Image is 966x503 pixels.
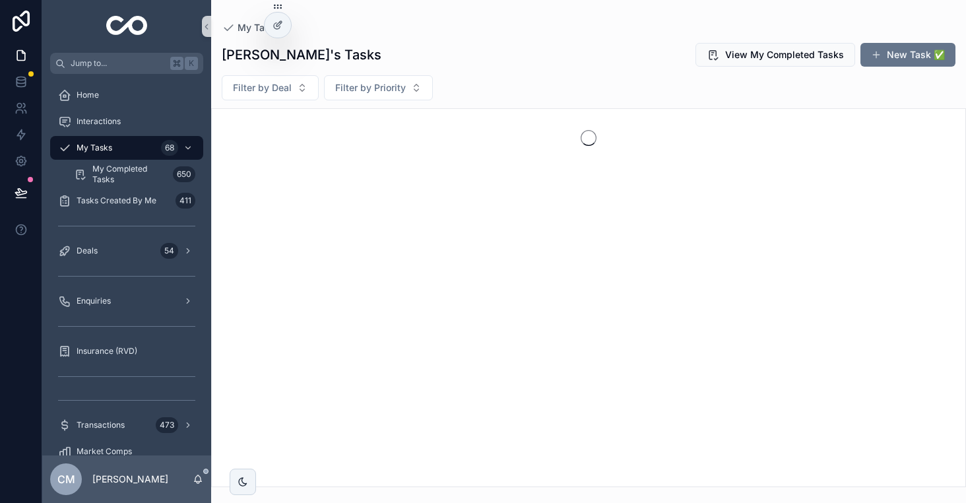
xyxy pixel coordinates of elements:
div: 650 [173,166,195,182]
span: Home [77,90,99,100]
a: Enquiries [50,289,203,313]
p: [PERSON_NAME] [92,473,168,486]
span: My Completed Tasks [92,164,168,185]
span: Deals [77,246,98,256]
div: 411 [176,193,195,209]
span: Transactions [77,420,125,430]
span: Insurance (RVD) [77,346,137,356]
button: Select Button [324,75,433,100]
a: Tasks Created By Me411 [50,189,203,213]
span: Filter by Priority [335,81,406,94]
span: My Tasks [238,21,280,34]
a: Home [50,83,203,107]
div: scrollable content [42,74,211,455]
span: Enquiries [77,296,111,306]
a: My Completed Tasks650 [66,162,203,186]
h1: [PERSON_NAME]'s Tasks [222,46,381,64]
span: Tasks Created By Me [77,195,156,206]
a: Interactions [50,110,203,133]
div: 54 [160,243,178,259]
a: My Tasks [222,21,280,34]
a: Market Comps [50,440,203,463]
button: Select Button [222,75,319,100]
div: 473 [156,417,178,433]
span: View My Completed Tasks [725,48,844,61]
img: App logo [106,16,148,37]
span: My Tasks [77,143,112,153]
a: My Tasks68 [50,136,203,160]
button: New Task ✅ [860,43,955,67]
span: Filter by Deal [233,81,292,94]
button: Jump to...K [50,53,203,74]
span: Market Comps [77,446,132,457]
a: Deals54 [50,239,203,263]
span: K [186,58,197,69]
a: Transactions473 [50,413,203,437]
button: View My Completed Tasks [695,43,855,67]
div: 68 [161,140,178,156]
span: Interactions [77,116,121,127]
a: Insurance (RVD) [50,339,203,363]
span: Jump to... [71,58,165,69]
span: CM [57,471,75,487]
